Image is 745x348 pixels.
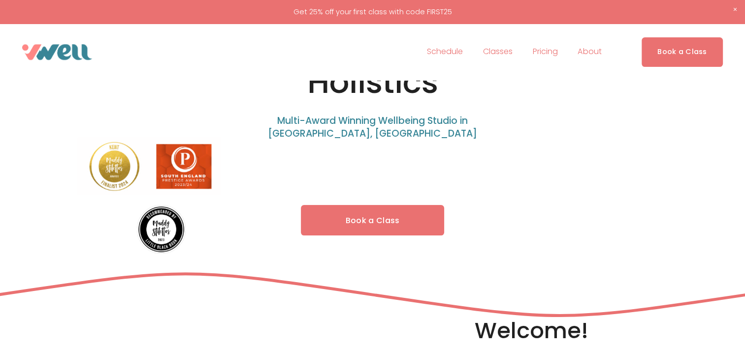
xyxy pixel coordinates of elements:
[475,317,593,345] h2: Welcome!
[22,44,92,60] img: VWell
[427,44,463,60] a: Schedule
[152,24,593,102] h1: Pilates, Fitness, Yoga & Holistics
[578,44,601,60] a: folder dropdown
[268,114,477,141] span: Multi-Award Winning Wellbeing Studio in [GEOGRAPHIC_DATA], [GEOGRAPHIC_DATA]
[483,45,513,59] span: Classes
[533,44,558,60] a: Pricing
[301,205,445,236] a: Book a Class
[642,37,723,66] a: Book a Class
[483,44,513,60] a: folder dropdown
[578,45,601,59] span: About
